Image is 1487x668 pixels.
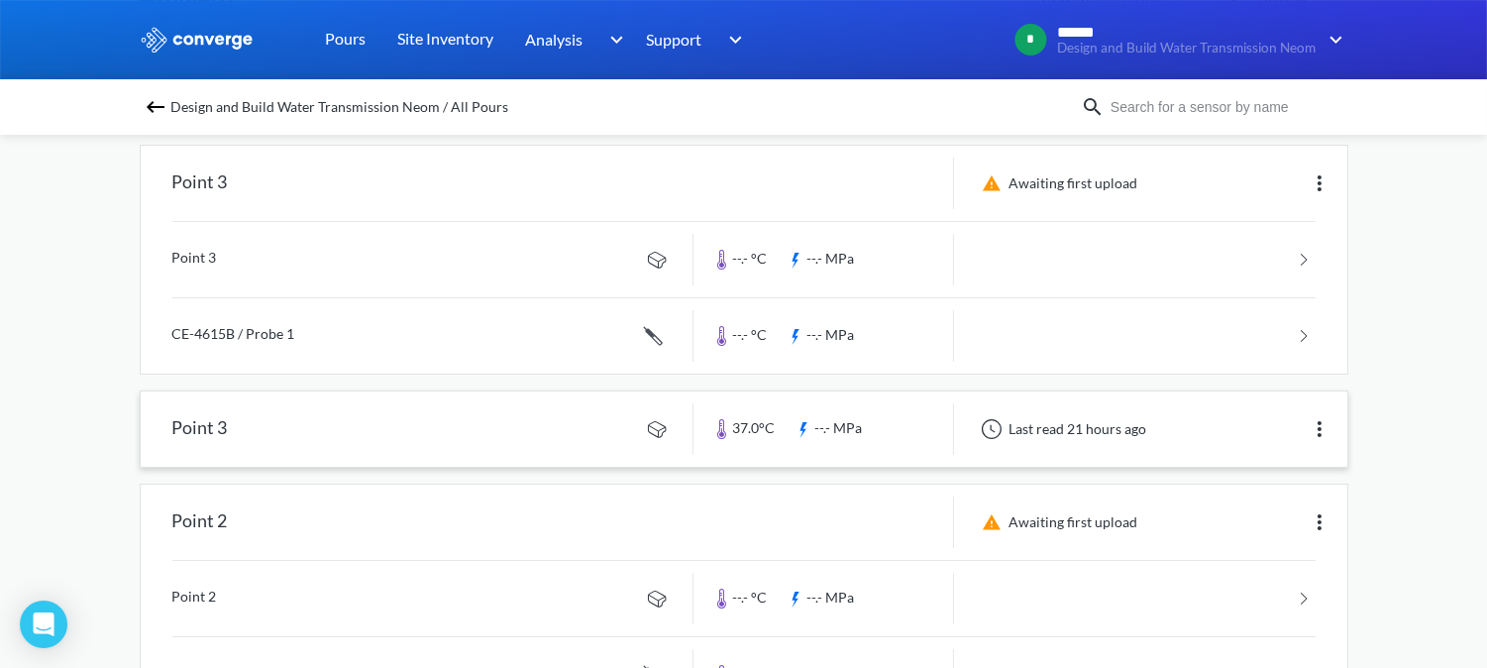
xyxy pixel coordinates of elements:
img: downArrow.svg [716,28,748,52]
div: Awaiting first upload [970,171,1144,195]
img: more.svg [1308,417,1331,441]
span: Support [647,27,702,52]
div: Awaiting first upload [970,510,1144,534]
div: Point 2 [172,497,228,548]
img: logo_ewhite.svg [140,27,255,53]
div: Point 3 [172,158,228,209]
span: Design and Build Water Transmission Neom [1058,41,1317,56]
span: Design and Build Water Transmission Neom / All Pours [171,93,509,121]
img: more.svg [1308,171,1331,195]
img: icon-search.svg [1081,95,1105,119]
img: downArrow.svg [1317,28,1348,52]
input: Search for a sensor by name [1105,96,1344,118]
img: downArrow.svg [596,28,628,52]
span: Analysis [526,27,584,52]
img: backspace.svg [144,95,167,119]
img: more.svg [1308,510,1331,534]
div: Open Intercom Messenger [20,601,67,648]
